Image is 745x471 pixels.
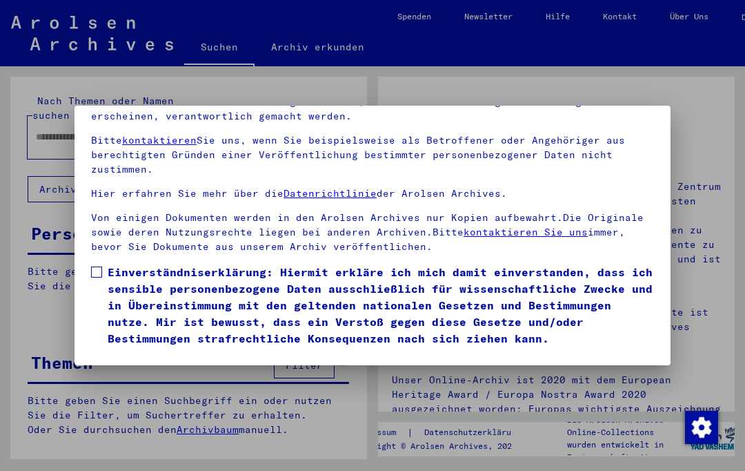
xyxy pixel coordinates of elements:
[284,187,377,200] a: Datenrichtlinie
[684,410,717,443] div: Zustimmung ändern
[91,133,654,177] p: Bitte Sie uns, wenn Sie beispielsweise als Betroffener oder Angehöriger aus berechtigten Gründen ...
[91,186,654,201] p: Hier erfahren Sie mehr über die der Arolsen Archives.
[122,134,197,146] a: kontaktieren
[91,211,654,254] p: Von einigen Dokumenten werden in den Arolsen Archives nur Kopien aufbewahrt.Die Originale sowie d...
[464,226,588,238] a: kontaktieren Sie uns
[108,264,654,347] span: Einverständniserklärung: Hiermit erkläre ich mich damit einverstanden, dass ich sensible personen...
[685,411,718,444] img: Zustimmung ändern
